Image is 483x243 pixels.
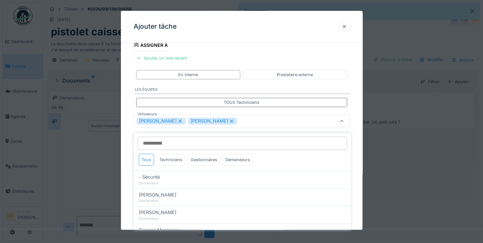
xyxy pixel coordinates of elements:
[134,54,190,62] div: Ajouter un intervenant
[139,216,346,221] div: Demandeur
[157,154,185,166] div: Techniciens
[224,99,259,105] div: TOUS Techniciens
[139,154,154,166] div: Tous
[134,23,177,31] h3: Ajouter tâche
[136,112,158,117] label: Utilisateurs
[188,154,220,166] div: Gestionnaires
[277,72,313,78] div: Prestataire externe
[139,191,176,198] span: [PERSON_NAME]
[139,226,179,233] span: Caisses Messancy
[136,118,185,125] div: [PERSON_NAME]
[139,174,160,181] span: - Sécurité
[223,154,253,166] div: Demandeurs
[139,181,346,186] div: Demandeur
[188,118,237,125] div: [PERSON_NAME]
[134,40,168,51] div: Assigner à
[139,198,346,204] div: Demandeur
[178,72,198,78] div: En interne
[135,87,350,94] label: Les équipes
[139,209,176,216] span: [PERSON_NAME]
